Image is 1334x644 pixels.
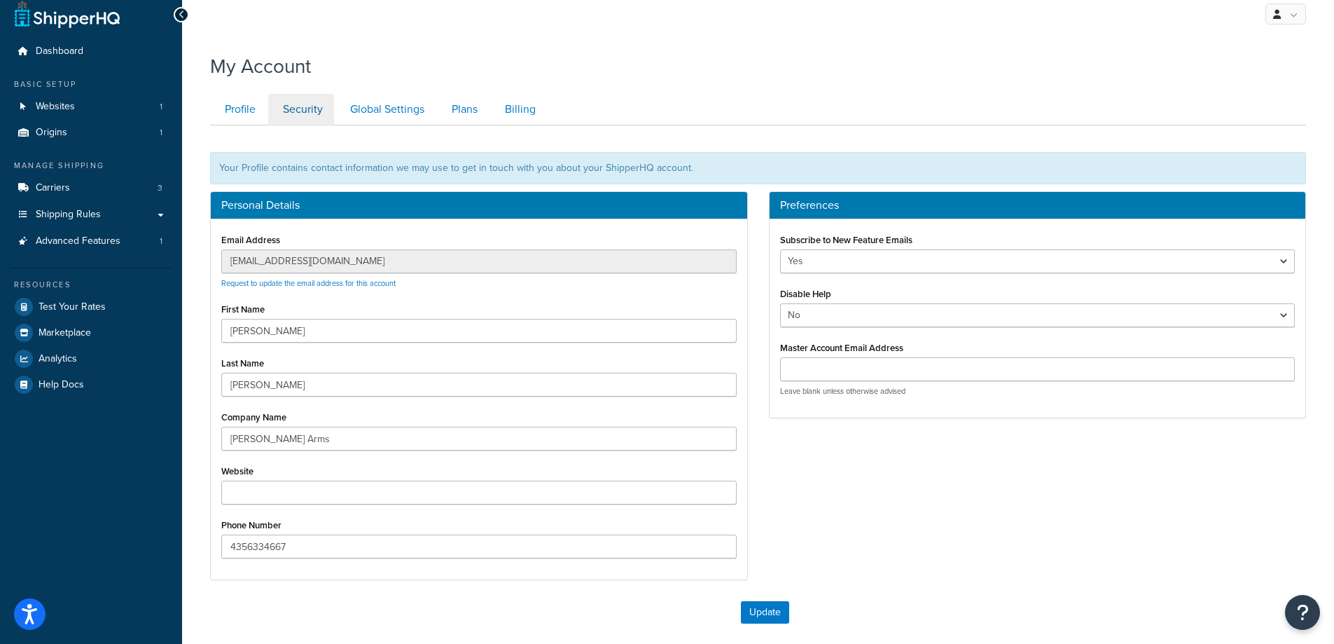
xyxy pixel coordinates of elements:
span: Dashboard [36,46,83,57]
span: Advanced Features [36,235,120,247]
label: Website [221,466,253,477]
div: Basic Setup [11,78,172,90]
div: Resources [11,279,172,291]
label: Last Name [221,358,264,369]
span: Origins [36,127,67,139]
span: 3 [158,182,162,194]
label: Email Address [221,235,280,245]
span: Help Docs [39,379,84,391]
span: 1 [160,235,162,247]
a: Origins 1 [11,120,172,146]
span: Carriers [36,182,70,194]
label: First Name [221,304,265,315]
label: Subscribe to New Feature Emails [780,235,912,245]
a: Global Settings [335,94,436,125]
span: Websites [36,101,75,113]
a: Test Your Rates [11,294,172,320]
span: Test Your Rates [39,301,106,313]
a: Marketplace [11,320,172,345]
p: Leave blank unless otherwise advised [780,386,1295,397]
label: Company Name [221,412,286,423]
button: Update [741,601,789,624]
li: Advanced Features [11,228,172,254]
a: Advanced Features 1 [11,228,172,254]
a: Analytics [11,346,172,371]
label: Phone Number [221,520,282,530]
a: Shipping Rules [11,202,172,228]
a: Billing [490,94,547,125]
li: Websites [11,94,172,120]
a: Websites 1 [11,94,172,120]
div: Manage Shipping [11,160,172,172]
div: Your Profile contains contact information we may use to get in touch with you about your ShipperH... [210,152,1306,184]
li: Carriers [11,175,172,201]
span: Analytics [39,353,77,365]
label: Disable Help [780,289,831,299]
h1: My Account [210,53,311,80]
a: Plans [437,94,489,125]
button: Open Resource Center [1285,595,1320,630]
label: Master Account Email Address [780,343,903,353]
h3: Personal Details [221,199,737,212]
a: Help Docs [11,372,172,397]
h3: Preferences [780,199,1295,212]
a: Profile [210,94,267,125]
span: Shipping Rules [36,209,101,221]
a: Request to update the email address for this account [221,278,396,289]
span: Marketplace [39,327,91,339]
span: 1 [160,101,162,113]
a: Carriers 3 [11,175,172,201]
li: Origins [11,120,172,146]
span: 1 [160,127,162,139]
a: Security [268,94,334,125]
a: Dashboard [11,39,172,64]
